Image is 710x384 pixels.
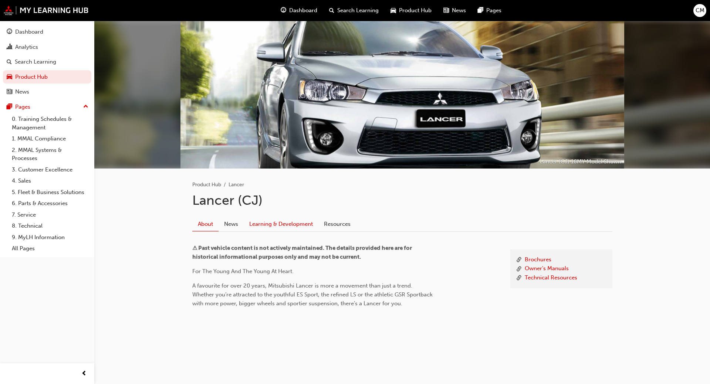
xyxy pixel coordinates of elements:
[693,4,706,17] button: CM
[15,28,43,36] div: Dashboard
[7,29,12,35] span: guage-icon
[219,217,244,231] a: News
[696,6,704,15] span: CM
[3,100,91,114] button: Pages
[81,369,87,378] span: prev-icon
[192,268,294,275] span: For The Young And The Young At Heart.
[9,198,91,209] a: 6. Parts & Accessories
[229,181,244,189] li: Lancer
[399,6,432,15] span: Product Hub
[192,192,612,208] h1: Lancer (CJ)
[443,6,449,15] span: news-icon
[3,70,91,84] a: Product Hub
[525,273,577,283] a: Technical Resources
[7,74,12,81] span: car-icon
[9,187,91,198] a: 5. Fleet & Business Solutions
[15,58,56,66] div: Search Learning
[192,282,434,307] span: A favourite for over 20 years, Mitsubishi Lancer is more a movement than just a trend. Whether yo...
[281,6,286,15] span: guage-icon
[329,6,334,15] span: search-icon
[516,273,522,283] span: link-icon
[472,3,507,18] a: pages-iconPages
[15,103,30,111] div: Pages
[289,6,317,15] span: Dashboard
[9,243,91,254] a: All Pages
[516,255,522,265] span: link-icon
[390,6,396,15] span: car-icon
[3,55,91,69] a: Search Learning
[9,133,91,145] a: 1. MMAL Compliance
[192,217,219,231] a: About
[385,3,437,18] a: car-iconProduct Hub
[525,255,551,265] a: Brochures
[7,59,12,65] span: search-icon
[9,145,91,164] a: 2. MMAL Systems & Processes
[7,89,12,95] span: news-icon
[323,3,385,18] a: search-iconSearch Learning
[9,209,91,221] a: 7. Service
[4,6,89,15] img: mmal
[15,43,38,51] div: Analytics
[7,44,12,51] span: chart-icon
[9,232,91,243] a: 9. MyLH Information
[478,6,483,15] span: pages-icon
[3,25,91,39] a: Dashboard
[3,40,91,54] a: Analytics
[7,104,12,111] span: pages-icon
[83,102,88,112] span: up-icon
[337,6,379,15] span: Search Learning
[9,164,91,176] a: 3. Customer Excellence
[9,220,91,232] a: 8. Technical
[3,24,91,100] button: DashboardAnalyticsSearch LearningProduct HubNews
[192,245,413,260] span: ⚠ Past vehicle content is not actively maintained. The details provided here are for historical i...
[318,217,356,231] a: Resources
[525,264,569,273] a: Owner's Manuals
[9,113,91,133] a: 0. Training Schedules & Management
[244,217,318,231] a: Learning & Development
[192,181,221,188] a: Product Hub
[3,85,91,99] a: News
[9,175,91,187] a: 4. Sales
[540,157,621,166] p: Lancer (CJ) 16MY Model Shown
[486,6,501,15] span: Pages
[437,3,472,18] a: news-iconNews
[275,3,323,18] a: guage-iconDashboard
[452,6,466,15] span: News
[516,264,522,273] span: link-icon
[15,88,29,96] div: News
